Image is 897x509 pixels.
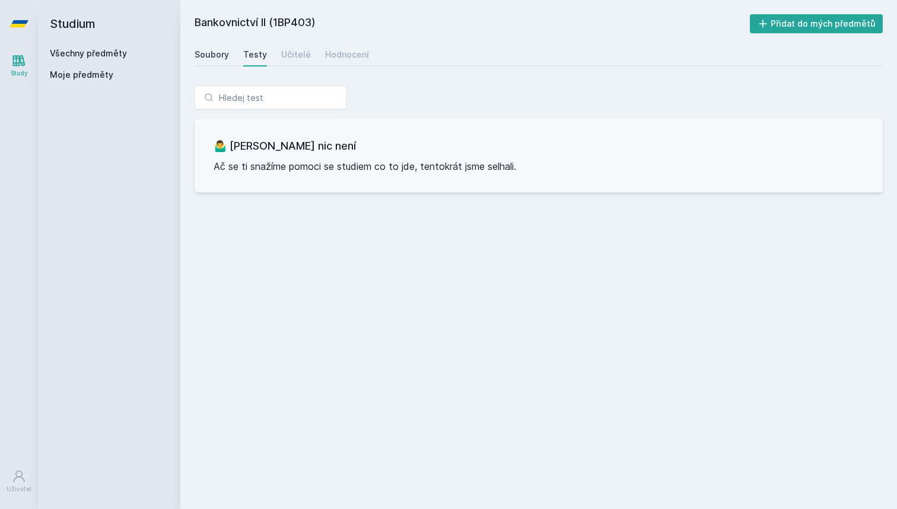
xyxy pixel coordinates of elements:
a: Testy [243,43,267,67]
input: Hledej test [195,86,346,109]
div: Testy [243,49,267,61]
h3: 🤷‍♂️ [PERSON_NAME] nic není [214,138,864,154]
div: Učitelé [281,49,311,61]
a: Učitelé [281,43,311,67]
div: Soubory [195,49,229,61]
a: Všechny předměty [50,48,127,58]
p: Ač se ti snažíme pomoci se studiem co to jde, tentokrát jsme selhali. [214,159,864,173]
div: Study [11,69,28,78]
div: Uživatel [7,485,31,494]
a: Hodnocení [325,43,369,67]
div: Hodnocení [325,49,369,61]
span: Moje předměty [50,69,113,81]
a: Soubory [195,43,229,67]
button: Přidat do mých předmětů [750,14,883,33]
a: Uživatel [2,463,36,499]
a: Study [2,48,36,84]
h2: Bankovnictví II (1BP403) [195,14,750,33]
